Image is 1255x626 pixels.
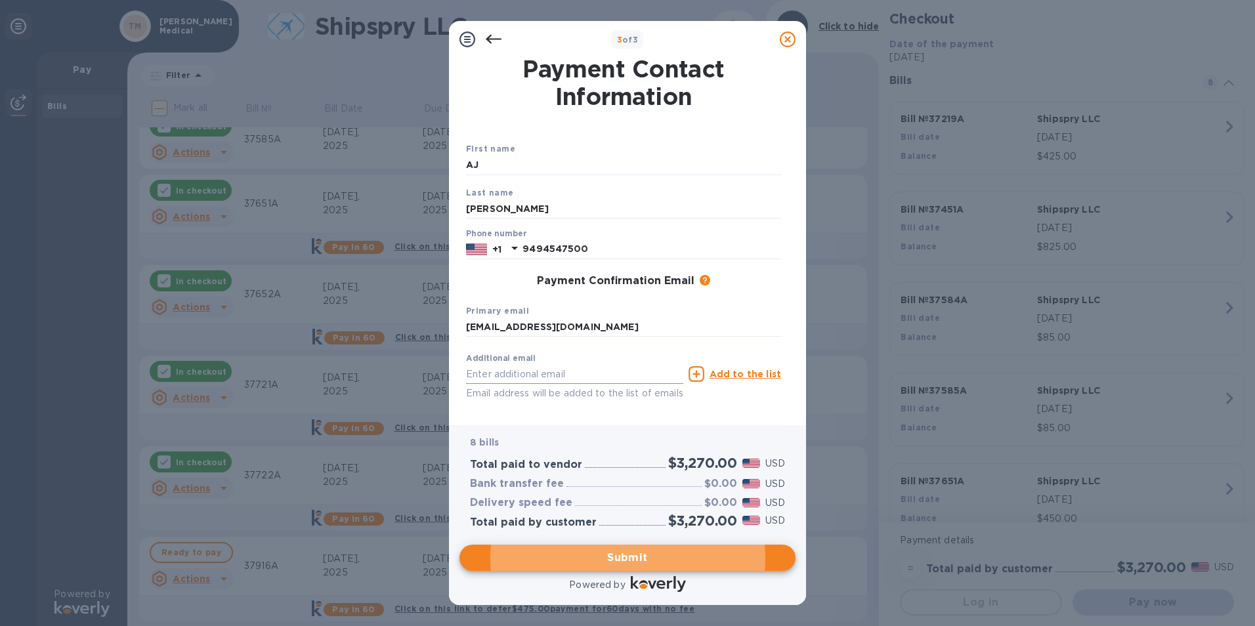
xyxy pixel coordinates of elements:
h3: Bank transfer fee [470,478,564,490]
input: Enter your phone number [522,240,781,259]
h2: $3,270.00 [668,455,737,471]
p: USD [765,457,785,470]
p: Email address will be added to the list of emails [466,386,683,401]
img: USD [742,516,760,525]
p: USD [765,514,785,528]
p: Powered by [569,578,625,592]
h3: Delivery speed fee [470,497,572,509]
b: of 3 [617,35,639,45]
h3: $0.00 [704,478,737,490]
b: First name [466,144,515,154]
input: Enter your last name [466,199,781,219]
button: Submit [459,545,796,571]
label: Additional email [466,355,536,363]
p: USD [765,496,785,510]
b: Primary email [466,306,529,316]
img: USD [742,498,760,507]
input: Enter your primary name [466,318,781,337]
h3: Total paid to vendor [470,459,582,471]
b: 8 bills [470,437,499,448]
b: Added additional emails [466,413,580,423]
input: Enter additional email [466,364,683,384]
p: USD [765,477,785,491]
img: USD [742,459,760,468]
h1: Payment Contact Information [466,55,781,110]
h2: $3,270.00 [668,512,737,529]
img: US [466,242,487,257]
span: 3 [617,35,622,45]
b: Last name [466,188,514,198]
u: Add to the list [710,369,781,379]
h3: Total paid by customer [470,516,597,529]
p: +1 [492,243,501,256]
img: USD [742,479,760,488]
h3: Payment Confirmation Email [537,275,694,287]
h3: $0.00 [704,497,737,509]
span: Submit [470,550,785,566]
input: Enter your first name [466,156,781,175]
img: Logo [631,576,686,592]
label: Phone number [466,230,526,238]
